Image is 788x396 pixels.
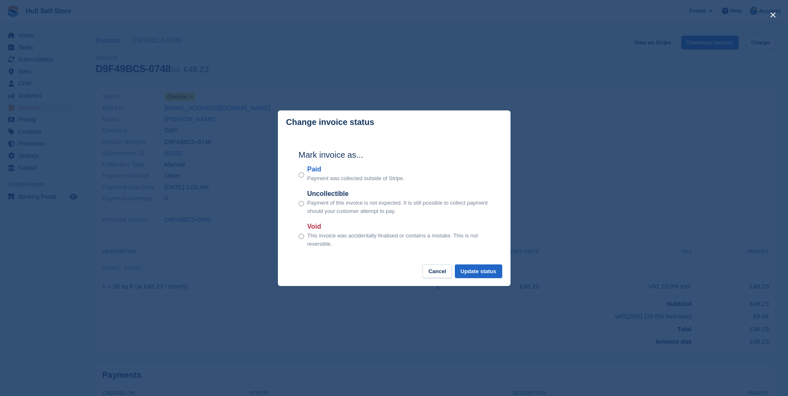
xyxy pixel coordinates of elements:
p: Payment was collected outside of Stripe. [307,174,405,183]
button: close [766,8,780,22]
button: Cancel [422,264,452,278]
label: Void [307,222,490,232]
p: This invoice was accidentally finalised or contains a mistake. This is not reversible. [307,232,490,248]
label: Paid [307,164,405,174]
button: Update status [455,264,502,278]
p: Change invoice status [286,117,374,127]
p: Payment of this invoice is not expected. It is still possible to collect payment should your cust... [307,199,490,215]
h2: Mark invoice as... [299,149,490,161]
label: Uncollectible [307,189,490,199]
